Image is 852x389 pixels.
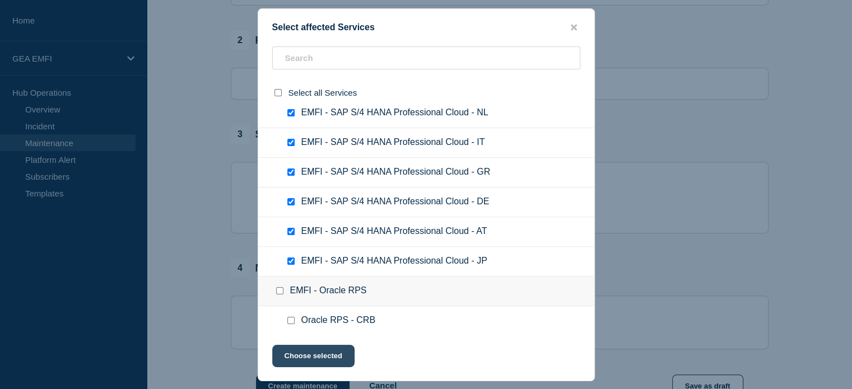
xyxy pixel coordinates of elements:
[287,317,295,324] input: Oracle RPS - CRB checkbox
[301,137,485,148] span: EMFI - SAP S/4 HANA Professional Cloud - IT
[301,256,487,267] span: EMFI - SAP S/4 HANA Professional Cloud - JP
[287,198,295,205] input: EMFI - SAP S/4 HANA Professional Cloud - DE checkbox
[301,107,488,119] span: EMFI - SAP S/4 HANA Professional Cloud - NL
[567,22,580,33] button: close button
[288,88,357,97] span: Select all Services
[258,22,594,33] div: Select affected Services
[287,168,295,176] input: EMFI - SAP S/4 HANA Professional Cloud - GR checkbox
[276,287,283,294] input: EMFI - Oracle RPS checkbox
[287,139,295,146] input: EMFI - SAP S/4 HANA Professional Cloud - IT checkbox
[301,167,491,178] span: EMFI - SAP S/4 HANA Professional Cloud - GR
[287,109,295,116] input: EMFI - SAP S/4 HANA Professional Cloud - NL checkbox
[301,196,490,208] span: EMFI - SAP S/4 HANA Professional Cloud - DE
[301,226,487,237] span: EMFI - SAP S/4 HANA Professional Cloud - AT
[301,315,375,326] span: Oracle RPS - CRB
[287,228,295,235] input: EMFI - SAP S/4 HANA Professional Cloud - AT checkbox
[258,276,594,306] div: EMFI - Oracle RPS
[272,345,355,367] button: Choose selected
[287,257,295,265] input: EMFI - SAP S/4 HANA Professional Cloud - JP checkbox
[272,46,580,69] input: Search
[274,89,282,96] input: select all checkbox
